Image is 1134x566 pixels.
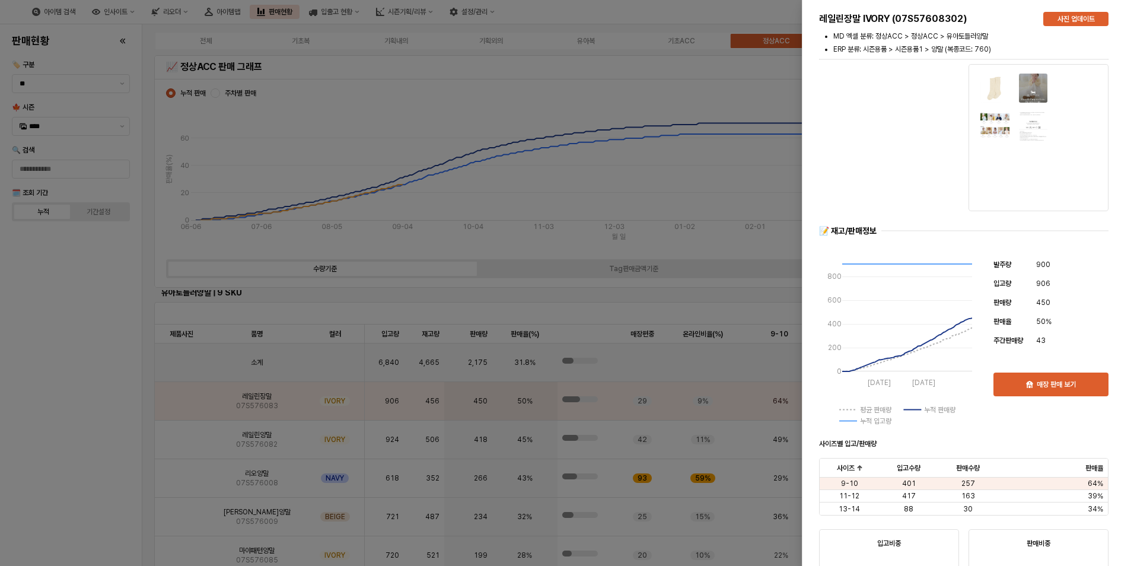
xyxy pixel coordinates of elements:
[819,225,877,237] div: 📝 재고/판매정보
[902,491,916,501] span: 417
[1036,278,1050,290] span: 906
[1036,259,1050,271] span: 900
[1036,335,1046,346] span: 43
[904,504,913,514] span: 88
[1088,479,1103,488] span: 64%
[837,463,855,473] span: 사이즈
[1085,463,1103,473] span: 판매율
[839,504,860,514] span: 13-14
[819,13,1034,25] h5: 레일린장말 IVORY (07S57608302)
[839,491,859,501] span: 11-12
[902,479,916,488] span: 401
[993,336,1023,345] span: 주간판매량
[833,31,1108,42] li: MD 엑셀 분류: 정상ACC > 정상ACC > 유아토들러양말
[819,440,877,448] strong: 사이즈별 입고/판매량
[1043,12,1108,26] button: 사진 업데이트
[993,279,1011,288] span: 입고량
[1027,539,1050,548] strong: 판매비중
[1036,316,1052,327] span: 50%
[993,260,1011,269] span: 발주량
[1088,491,1103,501] span: 39%
[993,373,1108,396] button: 매장 판매 보기
[993,317,1011,326] span: 판매율
[961,491,975,501] span: 163
[993,298,1011,307] span: 판매량
[1057,14,1095,24] p: 사진 업데이트
[961,479,975,488] span: 257
[833,44,1108,55] li: ERP 분류: 시즌용품 > 시즌용품1 > 양말 (복종코드: 760)
[1088,504,1103,514] span: 34%
[963,504,973,514] span: 30
[956,463,980,473] span: 판매수량
[897,463,920,473] span: 입고수량
[1037,380,1076,389] p: 매장 판매 보기
[841,479,858,488] span: 9-10
[877,539,901,548] strong: 입고비중
[1036,297,1050,309] span: 450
